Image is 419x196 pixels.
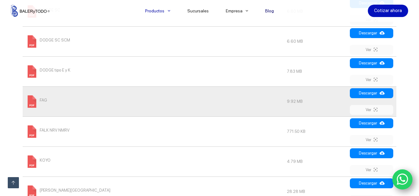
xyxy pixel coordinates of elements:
span: DODGE SC SCM [40,35,70,45]
a: Cotizar ahora [368,5,408,17]
td: 4.79 MB [284,146,348,176]
a: Ver [350,135,393,145]
a: Descargar [350,88,393,98]
a: Ir arriba [8,177,19,188]
a: Descargar [350,28,393,38]
span: DODGE tipo E y K [40,65,70,75]
td: 7.83 MB [284,56,348,86]
a: Descargar [350,58,393,68]
span: KOYO [40,155,51,165]
a: Descargar [350,148,393,158]
a: Ver [350,75,393,85]
a: Descargar [350,118,393,128]
span: FALK NRV NMRV [40,125,69,135]
span: [PERSON_NAME][GEOGRAPHIC_DATA] [40,185,110,195]
a: DODGE tipo E y K [26,69,70,73]
img: Balerytodo [11,5,50,17]
a: FALK NRV NMRV [26,129,69,133]
td: 6.60 MB [284,26,348,56]
a: FAG [26,99,47,103]
a: KOYO [26,159,51,163]
span: FAG [40,95,47,105]
a: Descargar [350,178,393,188]
td: 9.92 MB [284,86,348,116]
a: Ver [350,165,393,175]
a: DODGE SC SCM [26,39,70,43]
a: [PERSON_NAME][GEOGRAPHIC_DATA] [26,189,110,194]
a: Ver [350,45,393,55]
a: WhatsApp [392,169,413,190]
a: Ver [350,105,393,115]
td: 771.50 KB [284,116,348,146]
